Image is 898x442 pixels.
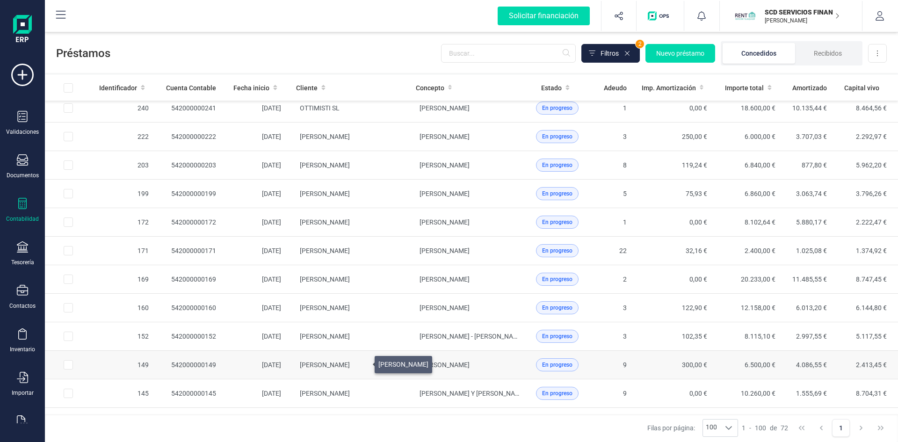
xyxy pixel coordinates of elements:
span: [PERSON_NAME] [300,190,350,197]
img: Logo Finanedi [13,15,32,45]
td: 145 [92,379,156,408]
span: [PERSON_NAME] [420,304,470,312]
td: 542000000241 [156,94,224,123]
td: 8.102,64 € [715,208,782,237]
td: 2.292,97 € [834,123,898,151]
span: 100 [755,423,766,433]
span: Identificador [99,83,137,93]
div: Inventario [10,346,35,353]
span: Importe total [725,83,764,93]
span: Concepto [416,83,444,93]
td: 9 [587,351,634,379]
span: En progreso [542,132,572,141]
span: [PERSON_NAME] [300,133,350,140]
button: Last Page [872,419,890,437]
span: En progreso [542,246,572,255]
td: 122,90 € [634,294,715,322]
td: 6.840,00 € [715,151,782,180]
td: 0,00 € [634,208,715,237]
td: 5.880,17 € [783,208,834,237]
span: 100 [703,420,720,436]
span: En progreso [542,104,572,112]
span: En progreso [542,161,572,169]
td: 542000000144 [156,408,224,436]
td: 240 [92,94,156,123]
span: Estado [541,83,562,93]
td: [DATE] [224,265,289,294]
td: 2 [587,265,634,294]
td: 32,16 € [634,237,715,265]
td: 7.404,00 € [715,408,782,436]
span: Cliente [296,83,318,93]
span: [PERSON_NAME] [300,218,350,226]
td: 152 [92,322,156,351]
button: SCSCD SERVICIOS FINANCIEROS SL[PERSON_NAME] [731,1,851,31]
td: 877,80 € [783,151,834,180]
td: 10.260,00 € [715,379,782,408]
td: 20.233,00 € [715,265,782,294]
td: 8.115,10 € [715,322,782,351]
td: [DATE] [224,123,289,151]
span: [PERSON_NAME] [420,275,470,283]
td: [DATE] [224,294,289,322]
img: SC [735,6,755,26]
td: 119,24 € [634,151,715,180]
div: Row Selected ed09ccbd-3481-4358-bf68-5a5082cea78a [64,160,73,170]
td: 1.555,69 € [783,379,834,408]
button: Page 1 [832,419,850,437]
td: 102,35 € [634,322,715,351]
td: 22 [587,237,634,265]
span: [PERSON_NAME] [300,390,350,397]
button: Nuevo préstamo [645,44,715,63]
td: 199 [92,180,156,208]
td: 3.063,74 € [783,180,834,208]
td: [DATE] [224,180,289,208]
td: 1.374,92 € [834,237,898,265]
td: [DATE] [224,322,289,351]
td: 542000000169 [156,265,224,294]
span: de [770,423,777,433]
span: Fecha inicio [233,83,269,93]
span: [PERSON_NAME] [420,247,470,254]
button: Logo de OPS [642,1,678,31]
p: SCD SERVICIOS FINANCIEROS SL [765,7,840,17]
td: [DATE] [224,237,289,265]
span: [PERSON_NAME] [420,361,470,369]
input: Buscar... [441,44,576,63]
td: 160 [92,294,156,322]
div: Tesorería [11,259,34,266]
div: Contabilidad [6,215,39,223]
td: 2.222,47 € [834,208,898,237]
span: [PERSON_NAME] - [PERSON_NAME] [420,333,524,340]
div: Filas por página: [647,419,738,437]
td: 9 [587,379,634,408]
td: [DATE] [224,379,289,408]
span: 1 [742,423,746,433]
span: [PERSON_NAME] [300,361,350,369]
td: 5.962,20 € [834,151,898,180]
button: Filtros [581,44,640,63]
td: [DATE] [224,208,289,237]
td: 6.500,00 € [715,351,782,379]
span: Adeudo [604,83,627,93]
span: Préstamos [56,46,441,61]
td: 5.117,55 € [834,322,898,351]
td: 3.707,03 € [783,123,834,151]
span: Nuevo préstamo [656,49,704,58]
td: 149 [92,351,156,379]
td: 8.747,45 € [834,265,898,294]
td: 5 [587,180,634,208]
div: Row Selected 59f08524-c57a-49e3-86cf-bb8edaf6ebbf [64,360,73,370]
td: [DATE] [224,408,289,436]
td: 2.266,39 € [834,408,898,436]
td: 542000000152 [156,322,224,351]
td: 8.704,31 € [834,379,898,408]
li: Recibidos [795,43,861,64]
td: 169 [92,265,156,294]
td: 542000000160 [156,294,224,322]
td: 0,00 € [634,265,715,294]
span: [PERSON_NAME] [420,133,470,140]
span: [PERSON_NAME] [420,104,470,112]
span: En progreso [542,275,572,283]
span: En progreso [542,218,572,226]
